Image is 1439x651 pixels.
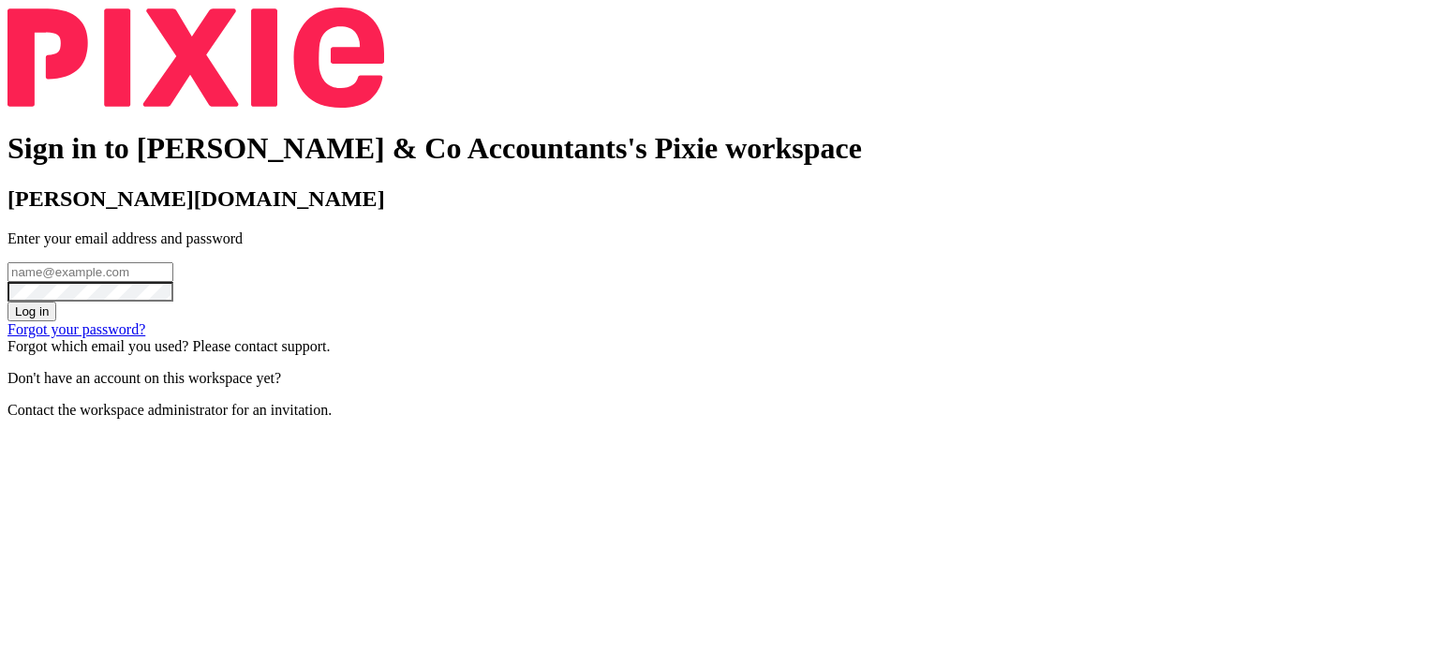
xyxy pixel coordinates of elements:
[7,131,1432,166] h1: Sign in to [PERSON_NAME] & Co Accountants's Pixie workspace
[7,262,173,282] input: name@example.com
[7,302,56,321] input: Log in
[234,338,326,354] span: contact support
[7,338,1432,355] div: .
[7,321,145,337] a: Forgot your password?
[7,402,1432,419] p: Contact the workspace administrator for an invitation.
[7,230,1432,247] p: Enter your email address and password
[7,370,1432,387] p: Don't have an account on this workspace yet?
[7,186,1432,212] h2: [PERSON_NAME][DOMAIN_NAME]
[7,338,230,354] span: Forgot which email you used? Please
[7,7,384,108] img: Pixie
